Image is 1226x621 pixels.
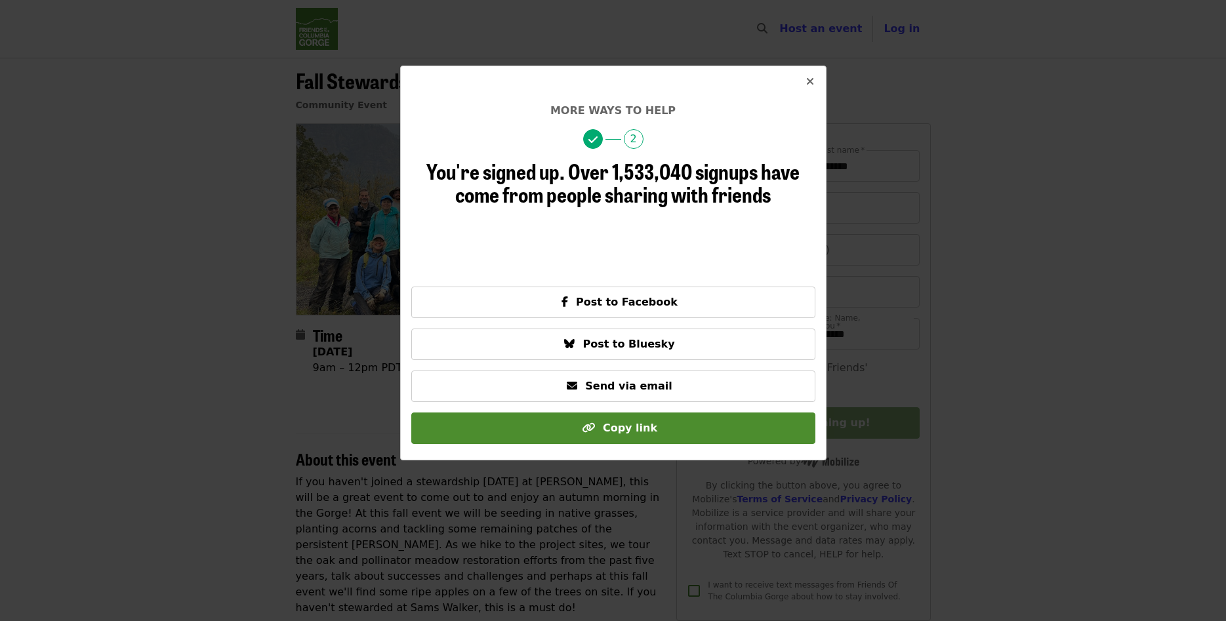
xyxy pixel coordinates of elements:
i: times icon [806,75,814,88]
button: Post to Bluesky [411,329,815,360]
span: Copy link [603,422,657,434]
button: Copy link [411,412,815,444]
i: bluesky icon [564,338,575,350]
i: envelope icon [567,380,577,392]
span: More ways to help [550,104,676,117]
i: check icon [588,134,598,146]
button: Post to Facebook [411,287,815,318]
span: Post to Bluesky [582,338,674,350]
span: Over 1,533,040 signups have come from people sharing with friends [455,155,800,209]
button: Send via email [411,371,815,402]
span: You're signed up. [426,155,565,186]
i: facebook-f icon [562,296,568,308]
span: 2 [624,129,644,149]
span: Send via email [585,380,672,392]
i: link icon [582,422,595,434]
span: Post to Facebook [576,296,678,308]
button: Close [794,66,826,98]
